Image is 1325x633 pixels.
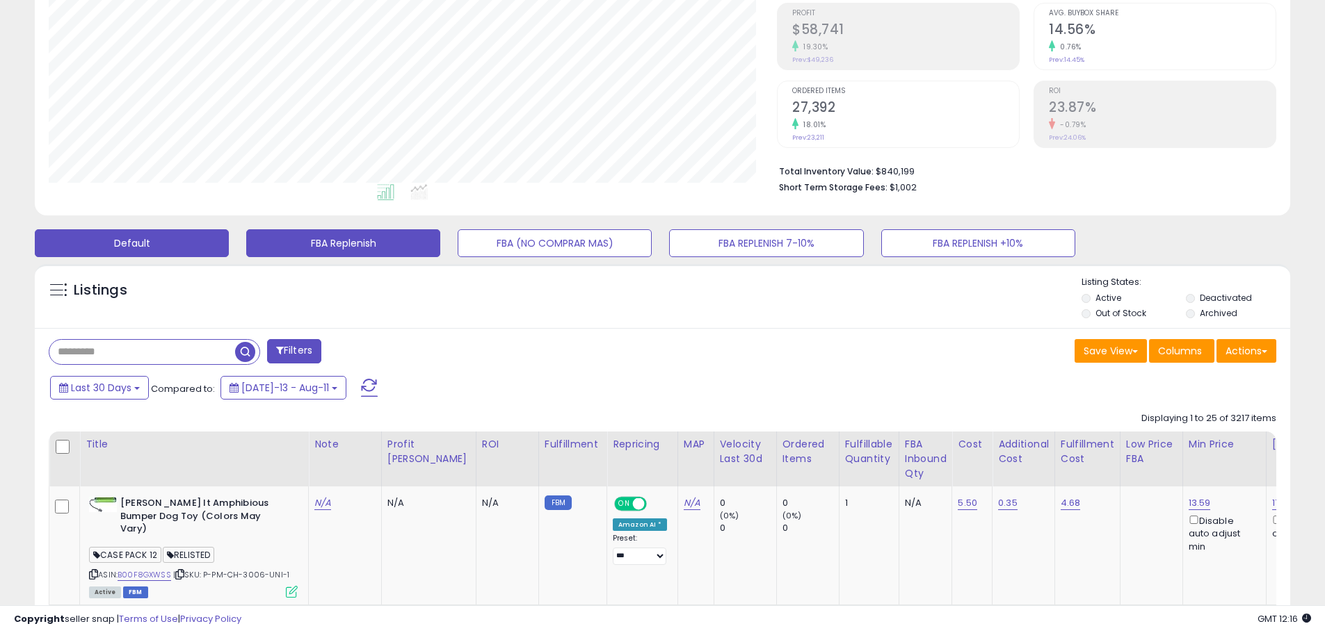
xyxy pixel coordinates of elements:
[905,437,947,481] div: FBA inbound Qty
[241,381,329,395] span: [DATE]-13 - Aug-11
[89,586,121,598] span: All listings currently available for purchase on Amazon
[89,547,161,563] span: CASE PACK 12
[173,569,289,580] span: | SKU: P-PM-CH-3006-UNI-1
[71,381,131,395] span: Last 30 Days
[782,522,839,534] div: 0
[720,497,776,509] div: 0
[958,437,986,452] div: Cost
[220,376,346,400] button: [DATE]-13 - Aug-11
[119,612,178,625] a: Terms of Use
[792,10,1019,17] span: Profit
[1061,496,1081,510] a: 4.68
[1075,339,1147,363] button: Save View
[267,339,321,363] button: Filters
[782,437,833,466] div: Ordered Items
[1126,437,1177,466] div: Low Price FBA
[1049,56,1084,64] small: Prev: 14.45%
[720,522,776,534] div: 0
[387,437,470,466] div: Profit [PERSON_NAME]
[998,437,1049,466] div: Additional Cost
[1049,99,1276,118] h2: 23.87%
[1149,339,1214,363] button: Columns
[89,497,117,512] img: 41eIDQrcwpL._SL40_.jpg
[482,497,528,509] div: N/A
[792,22,1019,40] h2: $58,741
[845,497,888,509] div: 1
[118,569,171,581] a: B00F8GXWSS
[905,497,942,509] div: N/A
[14,612,65,625] strong: Copyright
[1141,412,1276,425] div: Displaying 1 to 25 of 3217 items
[35,229,229,257] button: Default
[14,613,241,626] div: seller snap | |
[314,437,376,452] div: Note
[545,437,601,452] div: Fulfillment
[86,437,303,452] div: Title
[613,534,667,565] div: Preset:
[1049,10,1276,17] span: Avg. Buybox Share
[881,229,1075,257] button: FBA REPLENISH +10%
[890,181,917,194] span: $1,002
[89,497,298,596] div: ASIN:
[798,42,828,52] small: 19.30%
[163,547,214,563] span: RELISTED
[792,133,824,142] small: Prev: 23,211
[314,496,331,510] a: N/A
[845,437,893,466] div: Fulfillable Quantity
[1272,496,1294,510] a: 17.25
[669,229,863,257] button: FBA REPLENISH 7-10%
[458,229,652,257] button: FBA (NO COMPRAR MAS)
[482,437,533,452] div: ROI
[798,120,826,130] small: 18.01%
[246,229,440,257] button: FBA Replenish
[684,437,708,452] div: MAP
[1082,276,1290,289] p: Listing States:
[1200,307,1237,319] label: Archived
[1049,22,1276,40] h2: 14.56%
[74,281,127,300] h5: Listings
[545,495,572,510] small: FBM
[645,498,667,510] span: OFF
[1049,133,1086,142] small: Prev: 24.06%
[120,497,289,539] b: [PERSON_NAME] It Amphibious Bumper Dog Toy (Colors May Vary)
[50,376,149,400] button: Last 30 Days
[958,496,977,510] a: 5.50
[1055,120,1086,130] small: -0.79%
[1095,307,1146,319] label: Out of Stock
[1189,437,1260,452] div: Min Price
[180,612,241,625] a: Privacy Policy
[616,498,633,510] span: ON
[1200,292,1252,304] label: Deactivated
[151,382,215,395] span: Compared to:
[1049,88,1276,95] span: ROI
[387,497,465,509] div: N/A
[720,437,771,466] div: Velocity Last 30d
[782,510,802,521] small: (0%)
[792,56,833,64] small: Prev: $49,236
[779,181,888,193] b: Short Term Storage Fees:
[792,99,1019,118] h2: 27,392
[720,510,739,521] small: (0%)
[782,497,839,509] div: 0
[1216,339,1276,363] button: Actions
[779,162,1266,179] li: $840,199
[998,496,1018,510] a: 0.35
[613,437,672,452] div: Repricing
[684,496,700,510] a: N/A
[1055,42,1082,52] small: 0.76%
[1061,437,1114,466] div: Fulfillment Cost
[1258,612,1311,625] span: 2025-09-11 12:16 GMT
[1189,513,1255,553] div: Disable auto adjust min
[792,88,1019,95] span: Ordered Items
[613,518,667,531] div: Amazon AI *
[1095,292,1121,304] label: Active
[1189,496,1211,510] a: 13.59
[779,165,874,177] b: Total Inventory Value:
[1158,344,1202,358] span: Columns
[123,586,148,598] span: FBM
